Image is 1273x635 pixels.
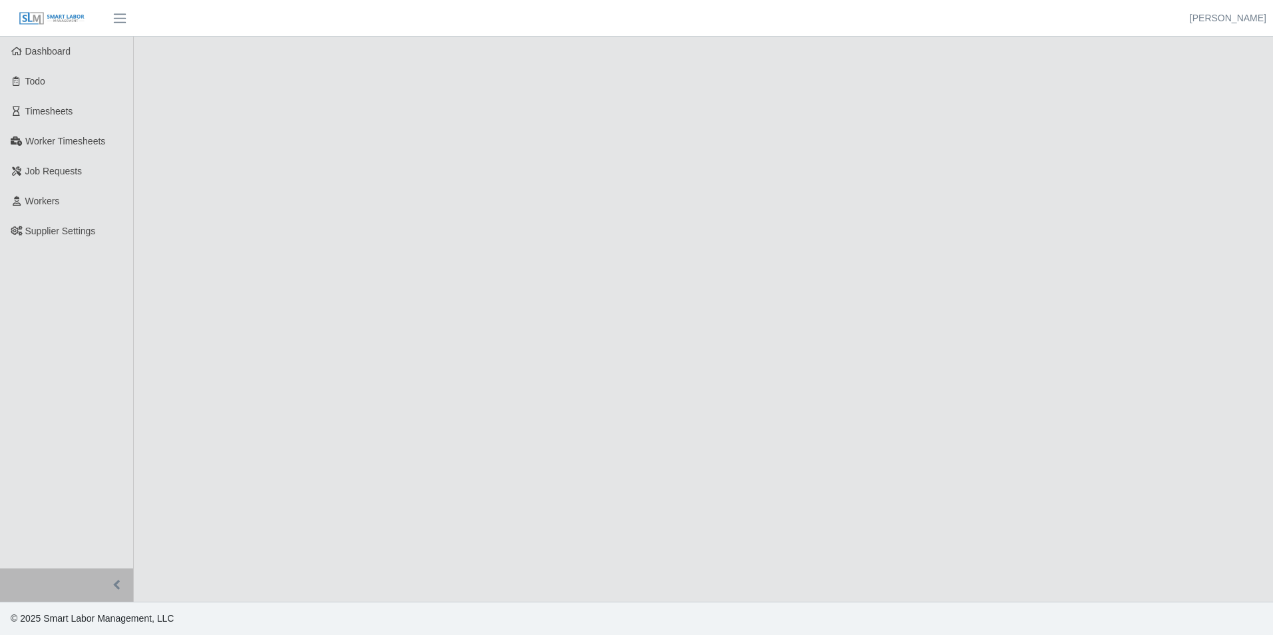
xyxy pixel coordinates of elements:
[25,106,73,116] span: Timesheets
[1190,11,1266,25] a: [PERSON_NAME]
[25,76,45,87] span: Todo
[19,11,85,26] img: SLM Logo
[25,226,96,236] span: Supplier Settings
[25,196,60,206] span: Workers
[11,613,174,624] span: © 2025 Smart Labor Management, LLC
[25,46,71,57] span: Dashboard
[25,166,83,176] span: Job Requests
[25,136,105,146] span: Worker Timesheets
